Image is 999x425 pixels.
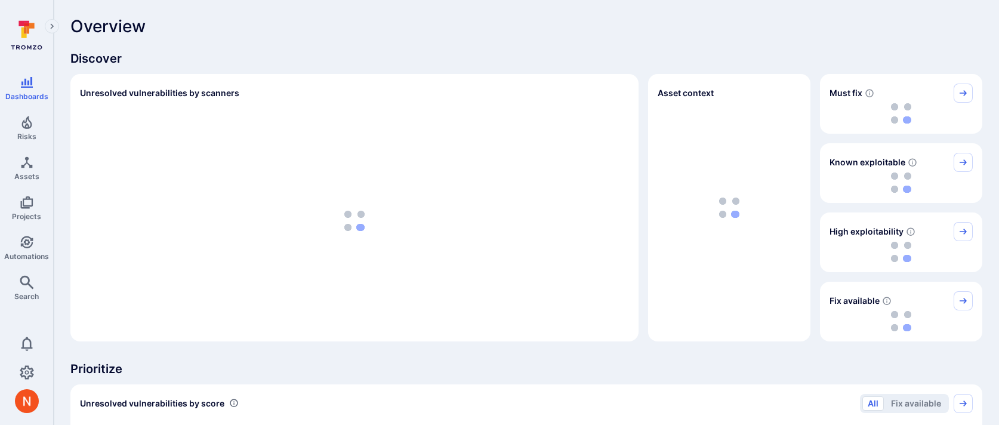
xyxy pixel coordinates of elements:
[48,21,56,32] i: Expand navigation menu
[908,158,917,167] svg: Confirmed exploitable by KEV
[830,103,973,124] div: loading spinner
[862,396,884,411] button: All
[830,172,973,193] div: loading spinner
[15,389,39,413] div: Neeren Patki
[820,213,982,272] div: High exploitability
[830,87,862,99] span: Must fix
[14,172,39,181] span: Assets
[891,103,911,124] img: Loading...
[830,295,880,307] span: Fix available
[891,242,911,262] img: Loading...
[12,212,41,221] span: Projects
[80,110,629,332] div: loading spinner
[820,74,982,134] div: Must fix
[906,227,915,236] svg: EPSS score ≥ 0.7
[820,282,982,341] div: Fix available
[830,310,973,332] div: loading spinner
[14,292,39,301] span: Search
[17,132,36,141] span: Risks
[344,211,365,231] img: Loading...
[70,50,982,67] span: Discover
[80,398,224,409] span: Unresolved vulnerabilities by score
[45,19,59,33] button: Expand navigation menu
[820,143,982,203] div: Known exploitable
[4,252,49,261] span: Automations
[830,156,905,168] span: Known exploitable
[891,173,911,193] img: Loading...
[15,389,39,413] img: ACg8ocIprwjrgDQnDsNSk9Ghn5p5-B8DpAKWoJ5Gi9syOE4K59tr4Q=s96-c
[70,17,146,36] span: Overview
[80,87,239,99] h2: Unresolved vulnerabilities by scanners
[5,92,48,101] span: Dashboards
[229,397,239,409] div: Number of vulnerabilities in status 'Open' 'Triaged' and 'In process' grouped by score
[830,241,973,263] div: loading spinner
[830,226,904,238] span: High exploitability
[70,361,982,377] span: Prioritize
[865,88,874,98] svg: Risk score >=40 , missed SLA
[886,396,946,411] button: Fix available
[882,296,892,306] svg: Vulnerabilities with fix available
[891,311,911,331] img: Loading...
[658,87,714,99] span: Asset context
